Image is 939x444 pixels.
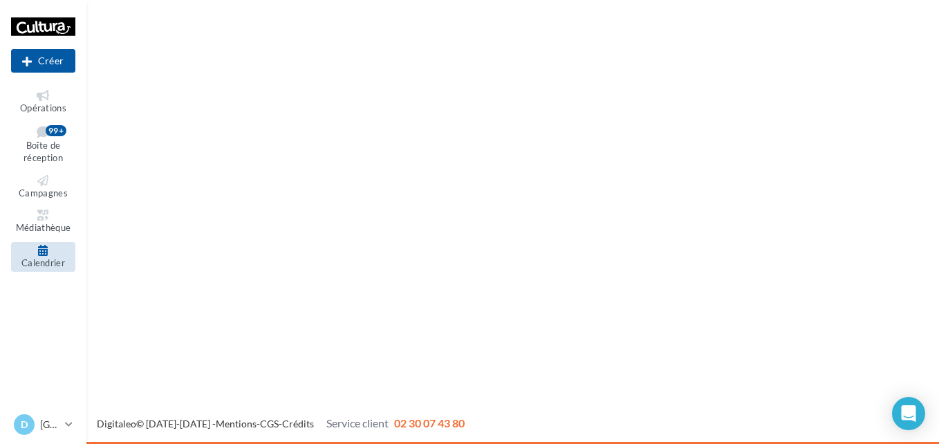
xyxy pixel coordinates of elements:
div: Open Intercom Messenger [892,397,925,430]
p: [GEOGRAPHIC_DATA] [40,418,59,432]
span: Campagnes [19,187,68,198]
a: Médiathèque [11,207,75,237]
a: Opérations [11,87,75,117]
a: Digitaleo [97,418,136,429]
a: D [GEOGRAPHIC_DATA] [11,411,75,438]
a: Calendrier [11,242,75,272]
a: Crédits [282,418,314,429]
a: CGS [260,418,279,429]
span: Boîte de réception [24,140,63,164]
div: 99+ [46,125,66,136]
span: Service client [326,416,389,429]
span: D [21,418,28,432]
span: Calendrier [21,257,65,268]
span: Médiathèque [16,223,71,234]
a: Mentions [216,418,257,429]
a: Campagnes [11,172,75,202]
span: 02 30 07 43 80 [394,416,465,429]
a: Boîte de réception99+ [11,122,75,167]
button: Créer [11,49,75,73]
div: Nouvelle campagne [11,49,75,73]
span: Opérations [20,102,66,113]
span: © [DATE]-[DATE] - - - [97,418,465,429]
